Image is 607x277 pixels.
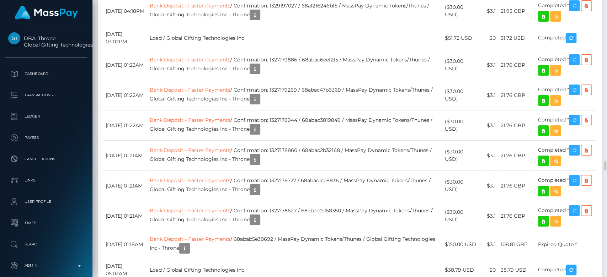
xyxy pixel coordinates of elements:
[536,201,596,231] td: Completed *
[8,90,84,101] p: Transactions
[8,111,84,122] p: Ledger
[150,56,230,63] a: Bank Deposit - Faster Payments
[480,141,498,171] td: $3.1
[536,171,596,201] td: Completed *
[103,201,147,231] td: [DATE] 01:21AM
[8,260,84,271] p: Admin
[8,32,20,44] img: Global Gifting Technologies Inc
[147,110,442,141] td: / Confirmation: 1327178944 / 68abac3819849 / MassPay Dynamic Tokens/Thunes / Global Gifting Techn...
[442,110,480,141] td: ($30.00 USD)
[147,171,442,201] td: / Confirmation: 1327178727 / 68abac1ce8836 / MassPay Dynamic Tokens/Thunes / Global Gifting Techn...
[498,141,536,171] td: 21.76 GBP
[536,50,596,80] td: Completed *
[150,207,230,214] a: Bank Deposit - Faster Payments
[103,231,147,258] td: [DATE] 01:18AM
[5,193,87,211] a: User Profile
[5,172,87,189] a: Links
[8,154,84,164] p: Cancellations
[103,110,147,141] td: [DATE] 01:22AM
[480,231,498,258] td: $3.1
[150,236,230,242] a: Bank Deposit - Faster Payments
[5,65,87,83] a: Dashboard
[498,80,536,110] td: 21.76 GBP
[498,231,536,258] td: 108.81 GBP
[5,235,87,253] a: Search
[5,150,87,168] a: Cancellations
[150,87,230,93] a: Bank Deposit - Faster Payments
[442,171,480,201] td: ($30.00 USD)
[498,171,536,201] td: 21.76 GBP
[480,110,498,141] td: $3.1
[5,35,87,48] span: DBA: Throne Global Gifting Technologies Inc
[442,231,480,258] td: $150.00 USD
[103,171,147,201] td: [DATE] 01:21AM
[536,231,596,258] td: Expired Quote *
[103,141,147,171] td: [DATE] 01:21AM
[536,141,596,171] td: Completed *
[480,26,498,50] td: $0
[103,50,147,80] td: [DATE] 01:23AM
[150,147,230,153] a: Bank Deposit - Faster Payments
[150,177,230,184] a: Bank Deposit - Faster Payments
[442,50,480,80] td: ($30.00 USD)
[8,218,84,228] p: Taxes
[103,80,147,110] td: [DATE] 01:22AM
[498,26,536,50] td: 51.72 USD
[480,80,498,110] td: $3.1
[442,141,480,171] td: ($30.00 USD)
[442,26,480,50] td: $51.72 USD
[147,231,442,258] td: / 68abab5e38692 / MassPay Dynamic Tokens/Thunes / Global Gifting Technologies Inc - Throne
[5,257,87,275] a: Admin
[150,2,230,9] a: Bank Deposit - Faster Payments
[147,50,442,80] td: / Confirmation: 1327179886 / 68abac6eef215 / MassPay Dynamic Tokens/Thunes / Global Gifting Techn...
[442,80,480,110] td: ($30.00 USD)
[150,117,230,123] a: Bank Deposit - Faster Payments
[536,80,596,110] td: Completed *
[480,50,498,80] td: $3.1
[147,201,442,231] td: / Confirmation: 1327178627 / 68abac0d68350 / MassPay Dynamic Tokens/Thunes / Global Gifting Techn...
[147,141,442,171] td: / Confirmation: 1327178860 / 68abac2b32168 / MassPay Dynamic Tokens/Thunes / Global Gifting Techn...
[8,69,84,79] p: Dashboard
[5,214,87,232] a: Taxes
[5,108,87,125] a: Ledger
[5,86,87,104] a: Transactions
[480,201,498,231] td: $3.1
[480,171,498,201] td: $3.1
[8,132,84,143] p: Payees
[147,26,442,50] td: Load / Global Gifting Technologies Inc
[498,50,536,80] td: 21.76 GBP
[8,239,84,250] p: Search
[147,80,442,110] td: / Confirmation: 1327179269 / 68abac47b6369 / MassPay Dynamic Tokens/Thunes / Global Gifting Techn...
[8,196,84,207] p: User Profile
[442,201,480,231] td: ($30.00 USD)
[498,110,536,141] td: 21.76 GBP
[5,129,87,147] a: Payees
[536,26,596,50] td: Completed
[498,201,536,231] td: 21.76 GBP
[15,6,78,20] img: MassPay Logo
[8,175,84,186] p: Links
[103,26,147,50] td: [DATE] 03:02PM
[536,110,596,141] td: Completed *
